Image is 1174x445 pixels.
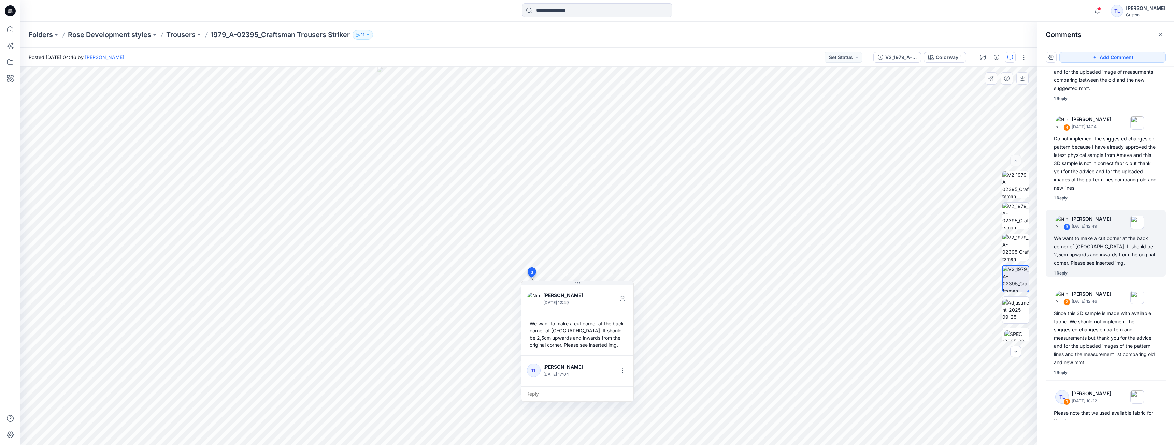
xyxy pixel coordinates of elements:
[29,54,124,61] span: Posted [DATE] 04:46 by
[1126,12,1165,17] div: Guston
[873,52,921,63] button: V2_1979_A-02395_Craftsman Trousers Striker
[1063,224,1070,231] div: 3
[1055,116,1069,130] img: Nina Moller
[543,371,588,378] p: [DATE] 17:04
[1059,52,1166,63] button: Add Comment
[543,291,599,299] p: [PERSON_NAME]
[527,292,541,306] img: Nina Moller
[1072,290,1111,298] p: [PERSON_NAME]
[1002,234,1029,261] img: V2_1979_A-02395_Craftsman Trousers Striker_Colorway 1_Left
[1002,203,1029,229] img: V2_1979_A-02395_Craftsman Trousers Striker_Colorway 1_Back
[1063,299,1070,306] div: 2
[991,52,1002,63] button: Details
[68,30,151,40] a: Rose Development styles
[353,30,373,40] button: 11
[1126,4,1165,12] div: [PERSON_NAME]
[1072,215,1111,223] p: [PERSON_NAME]
[1054,409,1158,425] div: Please note that we used available fabric for the style.
[1055,291,1069,304] img: Nina Moller
[1046,31,1082,39] h2: Comments
[527,317,628,351] div: We want to make a cut corner at the back corner of [GEOGRAPHIC_DATA]. It should be 2,5cm upwards ...
[1054,135,1158,192] div: Do not implement the suggested changes on pattern because I have already approved the latest phys...
[531,269,533,276] span: 3
[1111,5,1123,17] div: TL
[85,54,124,60] a: [PERSON_NAME]
[1072,123,1111,130] p: [DATE] 14:14
[1055,216,1069,229] img: Nina Moller
[1072,398,1111,404] p: [DATE] 10:22
[1063,124,1070,131] div: 4
[1055,390,1069,404] div: TL
[1002,299,1029,321] img: Adjustment_2025-09-25
[166,30,196,40] a: Trousers
[1072,389,1111,398] p: [PERSON_NAME]
[1054,309,1158,367] div: Since this 3D sample is made with available fabric. We should not implement the suggested changes...
[361,31,364,39] p: 11
[211,30,350,40] p: 1979_A-02395_Craftsman Trousers Striker
[1072,298,1111,305] p: [DATE] 12:46
[1004,330,1029,352] img: SPEC 2025-09-26 095107
[924,52,966,63] button: Colorway 1
[1063,398,1070,405] div: 1
[527,364,541,377] div: TL
[936,54,962,61] div: Colorway 1
[1072,223,1111,230] p: [DATE] 12:49
[543,363,588,371] p: [PERSON_NAME]
[885,54,917,61] div: V2_1979_A-02395_Craftsman Trousers Striker
[1072,115,1111,123] p: [PERSON_NAME]
[1054,95,1068,102] div: 1 Reply
[1054,234,1158,267] div: We want to make a cut corner at the back corner of [GEOGRAPHIC_DATA]. It should be 2,5cm upwards ...
[1002,171,1029,198] img: V2_1979_A-02395_Craftsman Trousers Striker_Colorway 1_Front
[1003,266,1029,292] img: V2_1979_A-02395_Craftsman Trousers Striker_Colorway 1_Right
[29,30,53,40] a: Folders
[1054,369,1068,376] div: 1 Reply
[1054,195,1068,202] div: 1 Reply
[543,299,599,306] p: [DATE] 12:49
[521,386,633,401] div: Reply
[1054,270,1068,277] div: 1 Reply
